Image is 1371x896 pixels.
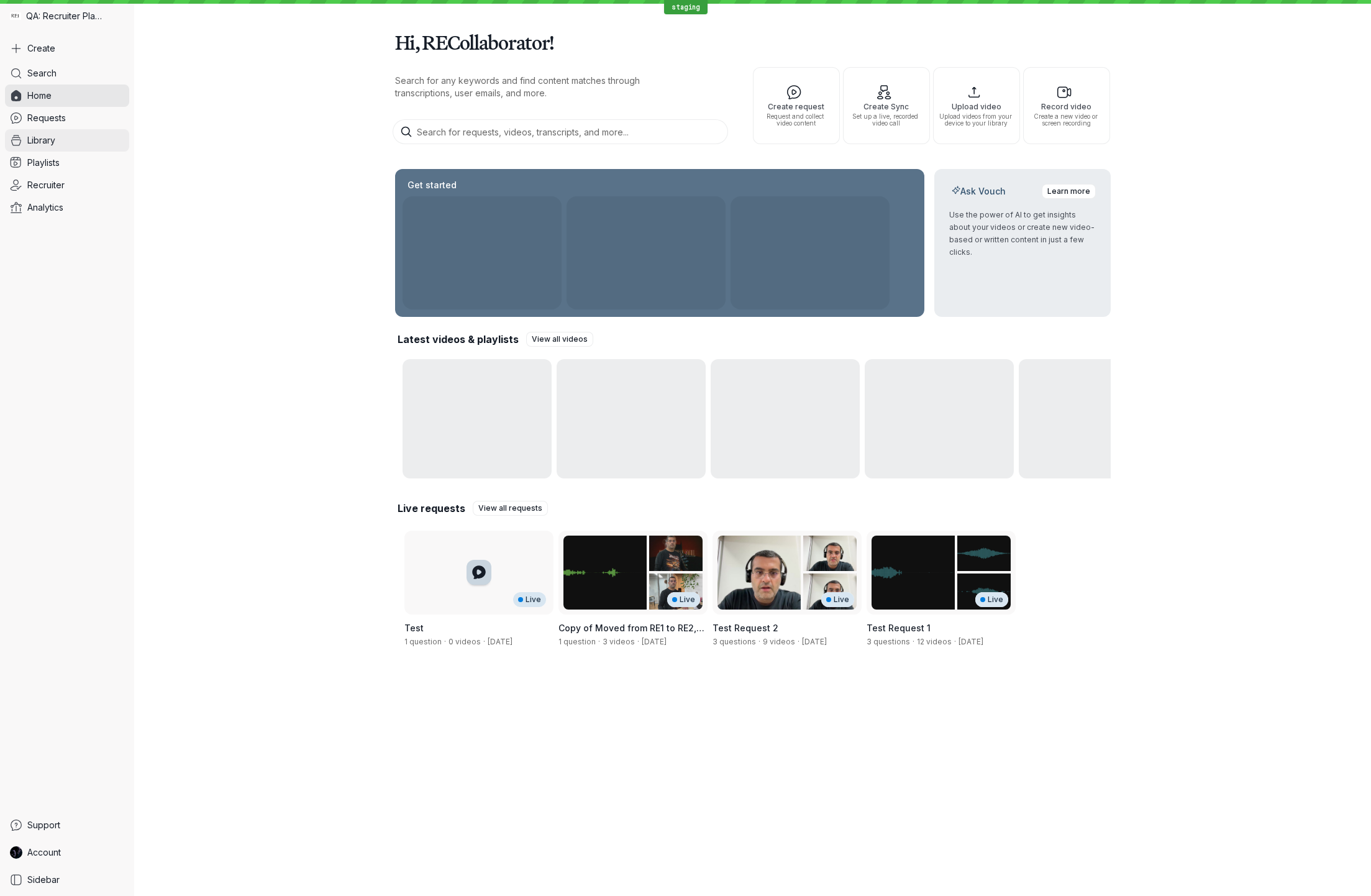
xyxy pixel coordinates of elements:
span: Created by Shez Katrak [488,637,512,646]
span: 3 questions [867,637,910,646]
p: Search for any keywords and find content matches through transcriptions, user emails, and more. [395,75,693,99]
a: Sidebar [5,869,129,891]
button: Record videoCreate a new video or screen recording [1023,67,1110,144]
span: Account [27,846,61,859]
h1: Hi, RECollaborator! [395,25,1111,60]
a: View all requests [473,501,548,516]
span: Copy of Moved from RE1 to RE2, then Copied back to RE1 [558,623,704,646]
span: Test Request 1 [867,623,931,633]
span: Create a new video or screen recording [1029,113,1105,127]
h2: Ask Vouch [949,185,1008,198]
span: Created by REAdmin [959,637,983,646]
span: Upload video [939,103,1014,111]
p: Use the power of AI to get insights about your videos or create new video-based or written conten... [949,209,1096,258]
span: QA: Recruiter Playground [26,10,106,22]
a: Library [5,129,129,152]
span: 1 question [404,637,442,646]
span: Library [27,134,55,147]
span: Upload videos from your device to your library [939,113,1014,127]
span: Analytics [27,201,63,214]
span: Create Sync [849,103,924,111]
button: Create requestRequest and collect video content [753,67,840,144]
a: RECollaborator avatarAccount [5,841,129,864]
span: 1 question [558,637,596,646]
button: Upload videoUpload videos from your device to your library [933,67,1020,144]
span: Created by REAdmin [802,637,827,646]
img: QA: Recruiter Playground avatar [10,11,21,22]
span: Create request [758,103,834,111]
span: View all videos [532,333,588,345]
span: View all requests [478,502,542,514]
span: Playlists [27,157,60,169]
a: Search [5,62,129,85]
a: Playlists [5,152,129,174]
span: Learn more [1047,185,1090,198]
span: Requests [27,112,66,124]
span: Search [27,67,57,80]
span: 3 videos [603,637,635,646]
span: Sidebar [27,874,60,886]
h2: Live requests [398,501,465,515]
img: RECollaborator avatar [10,846,22,859]
span: Set up a live, recorded video call [849,113,924,127]
div: QA: Recruiter Playground [5,5,129,27]
span: 12 videos [917,637,952,646]
span: · [952,637,959,647]
span: · [910,637,917,647]
span: 3 questions [713,637,756,646]
h2: Latest videos & playlists [398,332,519,346]
span: Recruiter [27,179,65,191]
a: View all videos [526,332,593,347]
span: · [481,637,488,647]
a: Support [5,814,129,836]
a: Learn more [1042,184,1096,199]
span: · [442,637,449,647]
span: Home [27,89,52,102]
span: Request and collect video content [758,113,834,127]
span: Record video [1029,103,1105,111]
span: Create [27,42,55,55]
a: Requests [5,107,129,129]
span: · [795,637,802,647]
span: Support [27,819,60,831]
a: Recruiter [5,174,129,196]
span: 0 videos [449,637,481,646]
h3: Copy of Moved from RE1 to RE2, then Copied back to RE1 [558,622,708,634]
h2: Get started [405,179,459,191]
span: Test [404,623,424,633]
button: Create [5,37,129,60]
span: · [635,637,642,647]
a: Home [5,85,129,107]
span: Test Request 2 [713,623,778,633]
span: Created by Shez Katrak [642,637,667,646]
span: 9 videos [763,637,795,646]
button: Create SyncSet up a live, recorded video call [843,67,930,144]
span: · [596,637,603,647]
input: Search for requests, videos, transcripts, and more... [393,119,728,144]
span: · [756,637,763,647]
a: Analytics [5,196,129,219]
